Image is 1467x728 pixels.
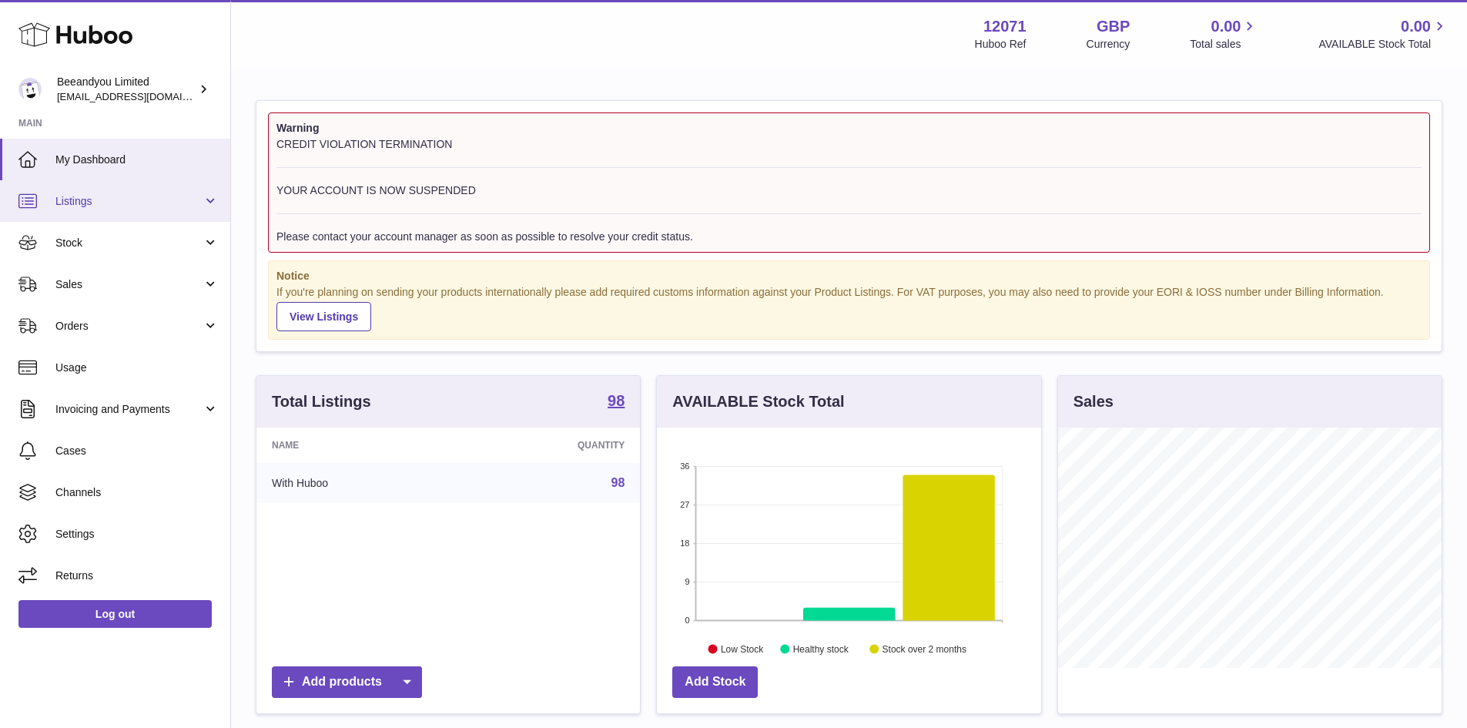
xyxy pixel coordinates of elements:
th: Quantity [459,428,640,463]
a: 0.00 Total sales [1190,16,1258,52]
a: 98 [611,476,625,489]
span: Returns [55,569,219,583]
div: Huboo Ref [975,37,1027,52]
span: Invoicing and Payments [55,402,203,417]
h3: Total Listings [272,391,371,412]
span: Listings [55,194,203,209]
a: 0.00 AVAILABLE Stock Total [1318,16,1449,52]
strong: Warning [276,121,1422,136]
div: CREDIT VIOLATION TERMINATION YOUR ACCOUNT IS NOW SUSPENDED Please contact your account manager as... [276,137,1422,244]
td: With Huboo [256,463,459,503]
strong: 12071 [983,16,1027,37]
h3: AVAILABLE Stock Total [672,391,844,412]
strong: GBP [1097,16,1130,37]
span: Total sales [1190,37,1258,52]
div: Beeandyou Limited [57,75,196,104]
span: AVAILABLE Stock Total [1318,37,1449,52]
div: Currency [1087,37,1130,52]
span: Channels [55,485,219,500]
a: Add products [272,666,422,698]
text: Stock over 2 months [883,644,966,655]
span: Usage [55,361,219,375]
span: Settings [55,527,219,542]
text: 9 [685,577,690,586]
text: 36 [681,461,690,471]
text: 0 [685,616,690,625]
strong: Notice [276,269,1422,283]
span: 0.00 [1211,16,1241,37]
span: Sales [55,277,203,292]
span: Stock [55,236,203,250]
span: [EMAIL_ADDRESS][DOMAIN_NAME] [57,90,226,102]
text: 18 [681,538,690,548]
span: My Dashboard [55,153,219,167]
text: Healthy stock [793,644,849,655]
span: Cases [55,444,219,458]
h3: Sales [1073,391,1114,412]
th: Name [256,428,459,463]
span: 0.00 [1401,16,1431,37]
strong: 98 [608,393,625,408]
a: 98 [608,393,625,411]
text: Low Stock [721,644,764,655]
a: Log out [18,600,212,628]
text: 27 [681,500,690,509]
div: If you're planning on sending your products internationally please add required customs informati... [276,285,1422,331]
img: internalAdmin-12071@internal.huboo.com [18,78,42,101]
span: Orders [55,319,203,334]
a: View Listings [276,302,371,331]
a: Add Stock [672,666,758,698]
